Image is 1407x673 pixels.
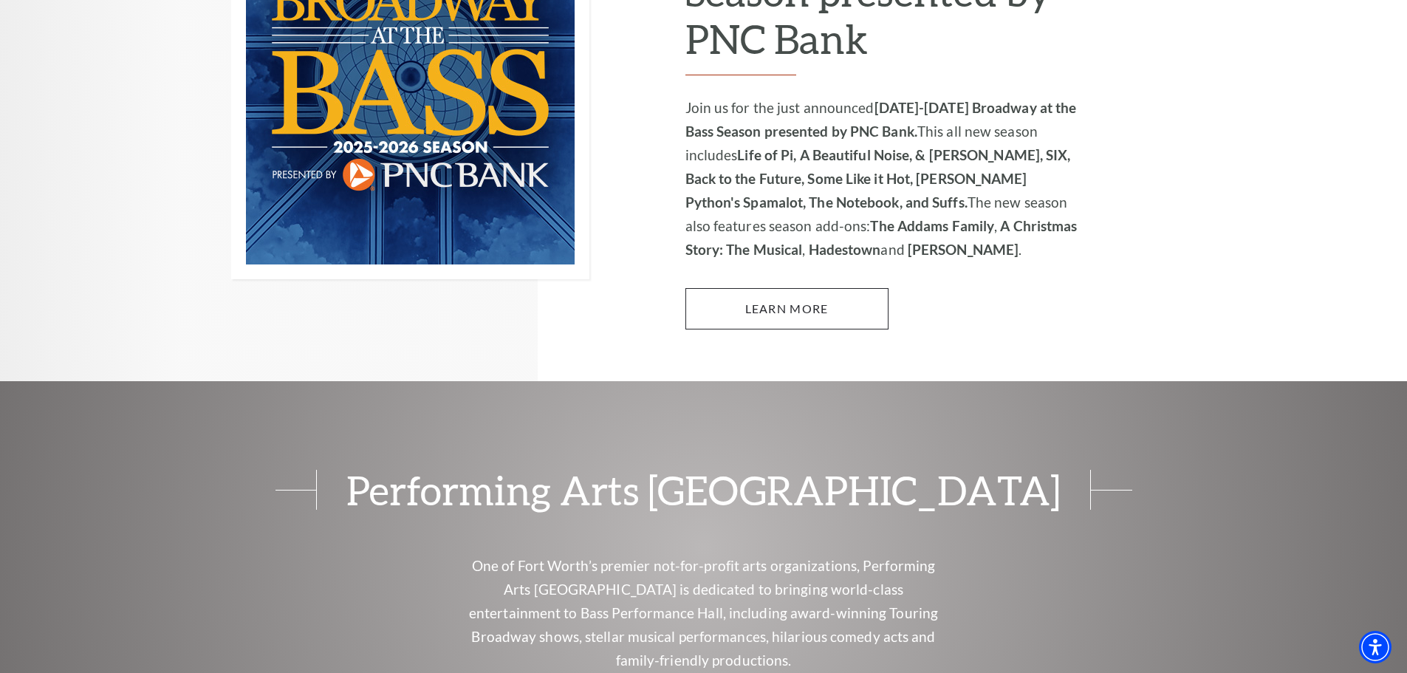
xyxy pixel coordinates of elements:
span: Performing Arts [GEOGRAPHIC_DATA] [316,470,1091,510]
strong: [DATE]-[DATE] Broadway at the Bass Season presented by PNC Bank. [685,99,1077,140]
div: Accessibility Menu [1359,631,1391,663]
strong: Hadestown [809,241,881,258]
strong: [PERSON_NAME] [908,241,1019,258]
a: Learn More 2025-2026 Broadway at the Bass Season presented by PNC Bank [685,288,889,329]
strong: A Christmas Story: The Musical [685,217,1078,258]
strong: Life of Pi, A Beautiful Noise, & [PERSON_NAME], SIX, Back to the Future, Some Like it Hot, [PERSO... [685,146,1071,211]
p: Join us for the just announced This all new season includes The new season also features season a... [685,96,1081,262]
p: One of Fort Worth’s premier not-for-profit arts organizations, Performing Arts [GEOGRAPHIC_DATA] ... [464,554,944,672]
strong: The Addams Family [870,217,994,234]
